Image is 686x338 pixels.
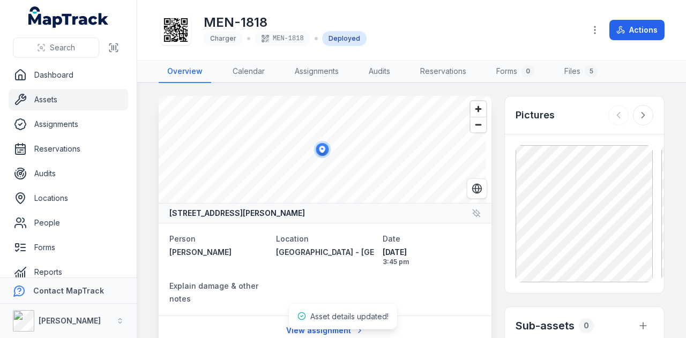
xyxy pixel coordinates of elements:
div: 0 [579,318,594,333]
div: 5 [585,65,598,78]
h3: Pictures [516,108,555,123]
canvas: Map [159,96,486,203]
button: Search [13,37,99,58]
a: Assignments [9,114,128,135]
a: [PERSON_NAME] [169,247,267,258]
a: Reports [9,261,128,283]
a: Assignments [286,61,347,83]
span: Search [50,42,75,53]
span: 3:45 pm [383,258,481,266]
span: Asset details updated! [310,312,389,321]
a: Assets [9,89,128,110]
h1: MEN-1818 [204,14,367,31]
span: [DATE] [383,247,481,258]
span: Date [383,234,400,243]
a: Locations [9,187,128,209]
span: Person [169,234,196,243]
a: Overview [159,61,211,83]
strong: [PERSON_NAME] [39,316,101,325]
span: Explain damage & other notes [169,281,258,303]
strong: [STREET_ADDRESS][PERSON_NAME] [169,208,305,219]
span: Location [276,234,309,243]
a: Forms [9,237,128,258]
button: Switch to Satellite View [467,178,487,199]
div: 0 [521,65,534,78]
button: Zoom out [471,117,486,132]
a: Audits [360,61,399,83]
a: Audits [9,163,128,184]
span: [GEOGRAPHIC_DATA] - [GEOGRAPHIC_DATA][PERSON_NAME] [276,247,501,257]
time: 8/14/2025, 3:45:52 PM [383,247,481,266]
button: Actions [609,20,665,40]
a: Dashboard [9,64,128,86]
a: Forms0 [488,61,543,83]
a: Reservations [9,138,128,160]
div: Deployed [322,31,367,46]
a: People [9,212,128,234]
a: Files5 [556,61,606,83]
a: [GEOGRAPHIC_DATA] - [GEOGRAPHIC_DATA][PERSON_NAME] [276,247,374,258]
a: MapTrack [28,6,109,28]
h2: Sub-assets [516,318,575,333]
strong: Contact MapTrack [33,286,104,295]
a: Calendar [224,61,273,83]
span: Charger [210,34,236,42]
a: Reservations [412,61,475,83]
div: MEN-1818 [255,31,310,46]
button: Zoom in [471,101,486,117]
